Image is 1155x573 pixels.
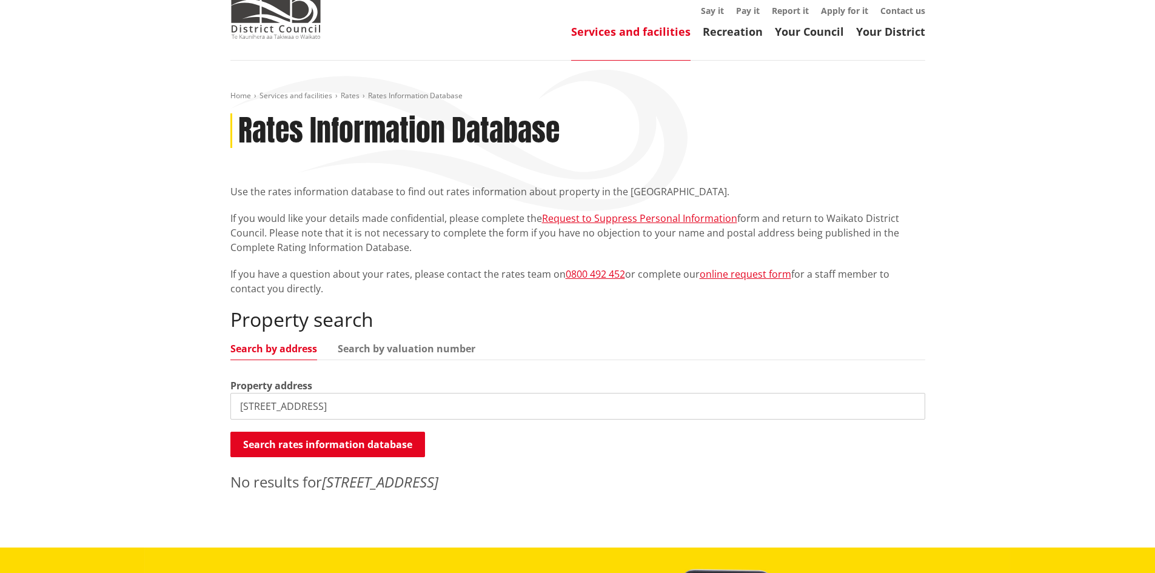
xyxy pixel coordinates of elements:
p: If you have a question about your rates, please contact the rates team on or complete our for a s... [230,267,925,296]
p: If you would like your details made confidential, please complete the form and return to Waikato ... [230,211,925,255]
nav: breadcrumb [230,91,925,101]
iframe: Messenger Launcher [1099,522,1143,566]
h2: Property search [230,308,925,331]
em: [STREET_ADDRESS] [322,472,438,492]
h1: Rates Information Database [238,113,560,149]
a: 0800 492 452 [566,267,625,281]
a: Services and facilities [259,90,332,101]
a: Services and facilities [571,24,691,39]
a: Request to Suppress Personal Information [542,212,737,225]
a: Search by address [230,344,317,354]
p: No results for [230,471,925,493]
a: Contact us [880,5,925,16]
a: Apply for it [821,5,868,16]
a: Recreation [703,24,763,39]
p: Use the rates information database to find out rates information about property in the [GEOGRAPHI... [230,184,925,199]
span: Rates Information Database [368,90,463,101]
button: Search rates information database [230,432,425,457]
a: Rates [341,90,360,101]
a: Report it [772,5,809,16]
a: Say it [701,5,724,16]
a: Pay it [736,5,760,16]
a: Home [230,90,251,101]
a: Your District [856,24,925,39]
input: e.g. Duke Street NGARUAWAHIA [230,393,925,420]
a: online request form [700,267,791,281]
label: Property address [230,378,312,393]
a: Search by valuation number [338,344,475,354]
a: Your Council [775,24,844,39]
